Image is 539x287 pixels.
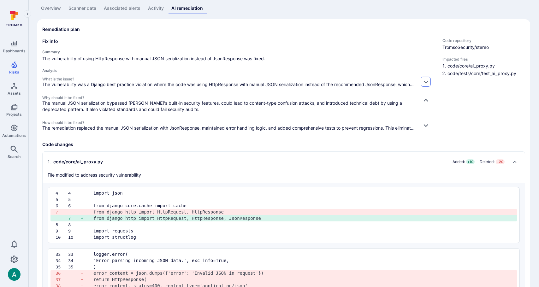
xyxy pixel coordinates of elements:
span: TromsoSecurity/stereo [442,44,525,50]
div: code/core/ai_proxy.py [48,159,103,165]
h3: Code changes [42,141,525,148]
div: 4 [56,190,68,196]
img: ACg8ocLSa5mPYBaXNx3eFu_EmspyJX0laNWN7cXOFirfQ7srZveEpg=s96-c [8,268,21,281]
span: + 10 [466,159,475,164]
a: Activity [144,3,168,14]
pre: error_content = json.dumps({'error': 'Invalid JSON in request'}) [93,270,512,276]
span: Search [8,154,21,159]
p: The manual JSON serialization bypassed [PERSON_NAME]'s built-in security features, could lead to ... [42,100,417,113]
h4: Summary [42,50,431,54]
div: 36 [56,270,68,276]
div: 7 [56,209,68,215]
p: The remediation replaced the manual JSON serialization with JsonResponse, maintained error handli... [42,125,417,131]
button: Expand navigation menu [24,10,31,18]
div: 33 [56,251,68,257]
div: Collapse [43,152,525,183]
span: 1 . [48,159,51,165]
pre: import requests [93,228,512,234]
pre: from django.core.cache import cache [93,202,512,209]
pre: 'Error parsing incoming JSON data.', exc_info=True, [93,257,512,264]
div: 34 [68,257,81,264]
pre: from django.http import HttpRequest, HttpResponse, JsonResponse [93,215,512,221]
span: Code repository [442,38,525,43]
pre: ) [93,264,512,270]
div: 6 [56,202,68,209]
span: The vulnerability of using HttpResponse with manual JSON serialization instead of JsonResponse wa... [42,56,431,62]
div: Vulnerability tabs [37,3,530,14]
div: 4 [68,190,81,196]
pre: logger.error( [93,251,512,257]
div: - [81,209,93,215]
div: 6 [68,202,81,209]
div: 35 [68,264,81,270]
div: 7 [68,215,81,221]
pre: import structlog [93,234,512,240]
span: Assets [8,91,21,96]
div: + [81,215,93,221]
li: code/tests/core/test_ai_proxy.py [447,70,525,77]
span: Impacted files [442,57,525,61]
span: Added: [453,159,465,164]
i: Expand navigation menu [25,11,30,17]
div: 9 [56,228,68,234]
a: Overview [37,3,65,14]
pre: import json [93,190,512,196]
div: 33 [68,251,81,257]
span: Automations [2,133,26,138]
h3: Fix info [42,38,431,44]
a: Scanner data [65,3,100,14]
div: 5 [68,196,81,202]
div: Arjan Dehar [8,268,21,281]
div: 8 [68,221,81,228]
li: code/core/ai_proxy.py [447,63,525,69]
a: AI remediation [168,3,207,14]
pre: return HttpResponse( [93,276,512,283]
span: How should it be fixed? [42,120,417,125]
pre: from django.http import HttpRequest, HttpResponse [93,209,512,215]
div: 37 [56,276,68,283]
div: 8 [56,221,68,228]
h4: Analysis [42,68,431,73]
div: 5 [56,196,68,202]
span: - 20 [496,159,505,164]
span: What is the issue? [42,77,417,81]
a: Associated alerts [100,3,144,14]
div: - [81,270,93,276]
span: Dashboards [3,49,26,53]
span: Projects [6,112,22,117]
span: Deleted: [480,159,495,164]
span: Why should it be fixed? [42,95,417,100]
div: - [81,276,93,283]
div: 9 [68,228,81,234]
div: 10 [56,234,68,240]
div: 34 [56,257,68,264]
h2: Remediation plan [42,26,80,32]
div: 10 [68,234,81,240]
p: File modified to address security vulnerability [48,172,141,178]
span: Risks [9,70,19,74]
div: 35 [56,264,68,270]
p: The vulnerability was a Django best practice violation where the code was using HttpResponse with... [42,81,417,88]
